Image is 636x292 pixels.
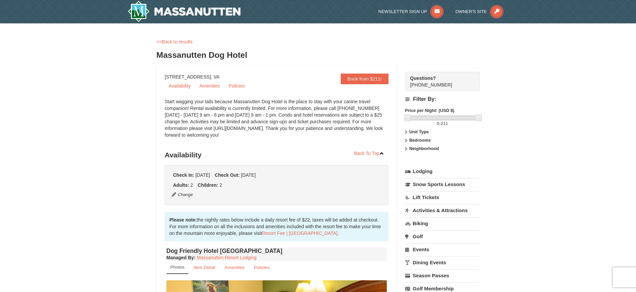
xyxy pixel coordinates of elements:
[197,255,257,260] a: Massanutten Resort Lodging
[410,75,468,88] span: [PHONE_NUMBER]
[254,265,270,270] small: Policies
[456,9,487,14] span: Owner's Site
[409,146,439,151] strong: Neighborhood
[219,182,222,188] span: 2
[128,1,241,22] a: Massanutten Resort
[405,120,480,127] label: -
[170,265,184,270] small: Photos
[156,39,192,44] a: <<Back to results
[405,217,480,230] a: Biking
[409,129,429,134] strong: Unit Type
[405,178,480,190] a: Snow Sports Lessons
[171,191,193,198] button: Change
[198,182,218,188] strong: Children:
[405,96,480,102] h4: Filter By:
[405,108,454,113] strong: Price per Night: (USD $)
[262,231,337,236] a: Resort Fee | [GEOGRAPHIC_DATA]
[378,9,427,14] span: Newsletter Sign Up
[410,76,436,81] strong: Questions?
[128,1,241,22] img: Massanutten Resort Logo
[405,243,480,256] a: Events
[195,172,210,178] span: [DATE]
[173,172,194,178] strong: Check In:
[169,217,197,223] strong: Please note:
[405,165,480,177] a: Lodging
[195,81,224,91] a: Amenities
[341,74,388,84] a: Book from $211!
[405,269,480,282] a: Season Passes
[241,172,256,178] span: [DATE]
[165,212,388,241] div: the nightly rates below include a daily resort fee of $22, taxes will be added at checkout. For m...
[220,261,249,274] a: Amenities
[165,148,388,162] h3: Availability
[224,265,245,270] small: Amenities
[193,265,215,270] small: Item Detail
[165,81,195,91] a: Availability
[405,230,480,243] a: Golf
[165,98,388,145] div: Start wagging your tails because Massanutten Dog Hotel is the place to stay with your canine trav...
[166,255,195,260] strong: :
[350,148,388,158] a: Back To Top
[166,255,194,260] span: Managed By
[224,81,249,91] a: Policies
[166,261,188,274] a: Photos
[405,204,480,216] a: Activities & Attractions
[437,121,439,126] span: 0
[166,248,387,254] h4: Dog Friendly Hotel [GEOGRAPHIC_DATA]
[405,191,480,203] a: Lift Tickets
[409,138,431,143] strong: Bedrooms
[441,121,448,126] span: 211
[378,9,444,14] a: Newsletter Sign Up
[189,261,219,274] a: Item Detail
[156,48,480,62] h3: Massanutten Dog Hotel
[456,9,504,14] a: Owner's Site
[190,182,193,188] span: 2
[215,172,240,178] strong: Check Out:
[173,182,189,188] strong: Adults:
[405,256,480,269] a: Dining Events
[250,261,274,274] a: Policies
